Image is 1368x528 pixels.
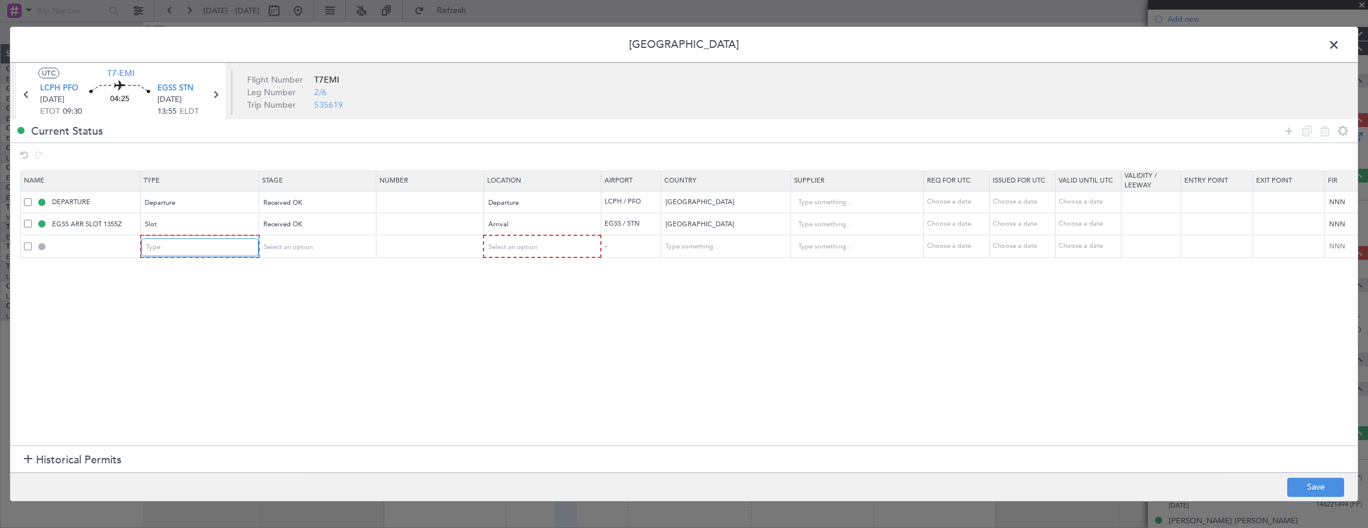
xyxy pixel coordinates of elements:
span: Exit Point [1256,176,1292,185]
button: Save [1287,478,1344,497]
span: Fir [1328,176,1337,185]
span: Validity / Leeway [1124,171,1157,190]
header: [GEOGRAPHIC_DATA] [10,27,1358,63]
span: Entry Point [1184,176,1228,185]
